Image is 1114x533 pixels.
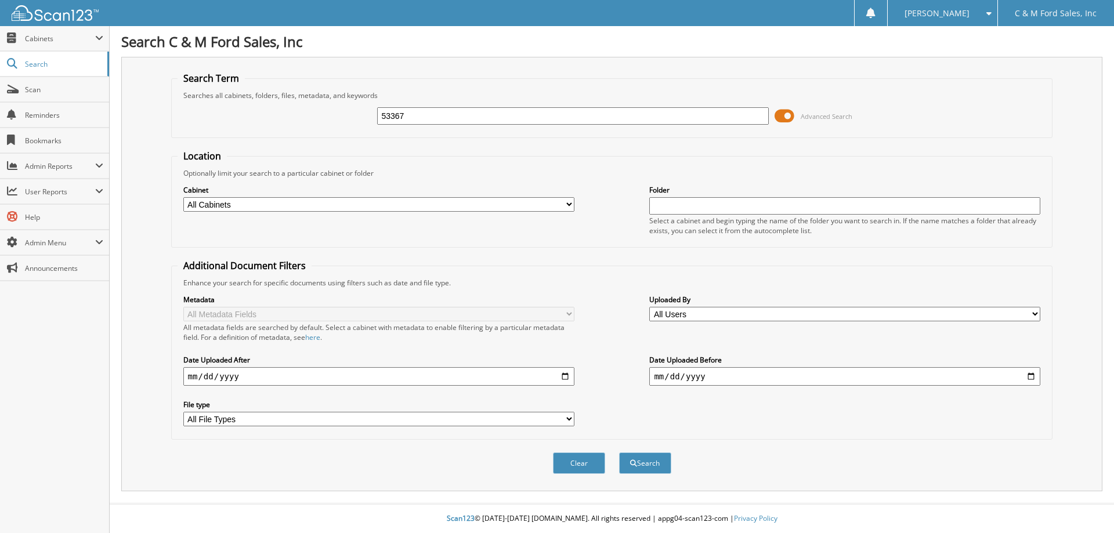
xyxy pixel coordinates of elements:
span: Bookmarks [25,136,103,146]
span: Scan [25,85,103,95]
iframe: Chat Widget [1056,477,1114,533]
label: File type [183,400,574,409]
a: Privacy Policy [734,513,777,523]
div: © [DATE]-[DATE] [DOMAIN_NAME]. All rights reserved | appg04-scan123-com | [110,505,1114,533]
span: Search [25,59,102,69]
a: here [305,332,320,342]
label: Metadata [183,295,574,304]
label: Cabinet [183,185,574,195]
h1: Search C & M Ford Sales, Inc [121,32,1102,51]
input: start [183,367,574,386]
span: Reminders [25,110,103,120]
div: Select a cabinet and begin typing the name of the folder you want to search in. If the name match... [649,216,1040,235]
span: Advanced Search [801,112,852,121]
span: Help [25,212,103,222]
span: [PERSON_NAME] [905,10,970,17]
label: Folder [649,185,1040,195]
label: Uploaded By [649,295,1040,304]
div: Searches all cabinets, folders, files, metadata, and keywords [178,90,1047,100]
span: Announcements [25,263,103,273]
legend: Search Term [178,72,245,85]
div: All metadata fields are searched by default. Select a cabinet with metadata to enable filtering b... [183,322,574,342]
span: Admin Reports [25,161,95,171]
label: Date Uploaded After [183,355,574,365]
span: Scan123 [447,513,475,523]
span: Cabinets [25,34,95,43]
span: C & M Ford Sales, Inc [1015,10,1097,17]
div: Enhance your search for specific documents using filters such as date and file type. [178,278,1047,288]
span: User Reports [25,187,95,197]
div: Optionally limit your search to a particular cabinet or folder [178,168,1047,178]
legend: Additional Document Filters [178,259,312,272]
span: Admin Menu [25,238,95,248]
label: Date Uploaded Before [649,355,1040,365]
legend: Location [178,150,227,162]
button: Clear [553,452,605,474]
button: Search [619,452,671,474]
img: scan123-logo-white.svg [12,5,99,21]
input: end [649,367,1040,386]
